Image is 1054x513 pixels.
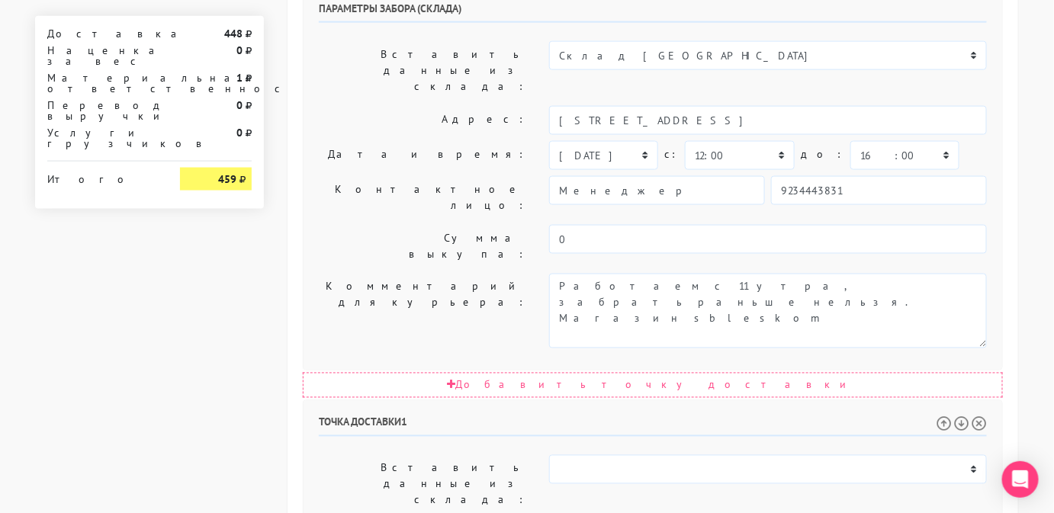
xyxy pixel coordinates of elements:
[36,72,169,94] div: Материальная ответственность
[1002,461,1039,498] div: Open Intercom Messenger
[319,2,987,23] h6: Параметры забора (склада)
[47,168,157,184] div: Итого
[236,71,243,85] strong: 1
[307,141,538,170] label: Дата и время:
[307,274,538,348] label: Комментарий для курьера:
[303,373,1003,398] div: Добавить точку доставки
[224,27,243,40] strong: 448
[307,176,538,219] label: Контактное лицо:
[401,415,407,429] span: 1
[36,127,169,149] div: Услуги грузчиков
[771,176,987,205] input: Телефон
[664,141,679,168] label: c:
[319,416,987,437] h6: Точка доставки
[307,225,538,268] label: Сумма выкупа:
[236,98,243,112] strong: 0
[801,141,844,168] label: до:
[218,172,236,186] strong: 459
[36,28,169,39] div: Доставка
[236,43,243,57] strong: 0
[549,176,765,205] input: Имя
[36,100,169,121] div: Перевод выручки
[36,45,169,66] div: Наценка за вес
[307,106,538,135] label: Адрес:
[307,41,538,100] label: Вставить данные из склада:
[236,126,243,139] strong: 0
